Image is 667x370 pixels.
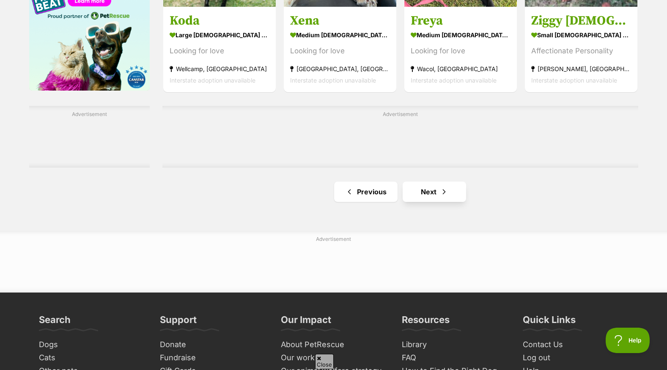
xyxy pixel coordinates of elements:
a: About PetRescue [277,338,390,351]
div: Looking for love [170,45,269,57]
strong: [PERSON_NAME], [GEOGRAPHIC_DATA] [531,63,631,75]
a: Koda large [DEMOGRAPHIC_DATA] Dog Looking for love Wellcamp, [GEOGRAPHIC_DATA] Interstate adoptio... [163,6,276,92]
a: Dogs [36,338,148,351]
a: Our work [277,351,390,364]
iframe: Help Scout Beacon - Open [606,328,650,353]
strong: small [DEMOGRAPHIC_DATA] Dog [531,29,631,41]
h3: Our Impact [281,314,331,331]
strong: [GEOGRAPHIC_DATA], [GEOGRAPHIC_DATA] [290,63,390,75]
h3: Quick Links [523,314,576,331]
strong: Wacol, [GEOGRAPHIC_DATA] [411,63,511,75]
a: Library [398,338,511,351]
a: Ziggy [DEMOGRAPHIC_DATA] small [DEMOGRAPHIC_DATA] Dog Affectionate Personality [PERSON_NAME], [GE... [525,6,637,92]
a: FAQ [398,351,511,364]
h3: Ziggy [DEMOGRAPHIC_DATA] [531,13,631,29]
span: Interstate adoption unavailable [531,77,617,84]
a: Next page [403,182,466,202]
a: Previous page [334,182,398,202]
a: Xena medium [DEMOGRAPHIC_DATA] Dog Looking for love [GEOGRAPHIC_DATA], [GEOGRAPHIC_DATA] Intersta... [284,6,396,92]
a: Fundraise [156,351,269,364]
a: Log out [519,351,632,364]
h3: Koda [170,13,269,29]
strong: large [DEMOGRAPHIC_DATA] Dog [170,29,269,41]
div: Looking for love [290,45,390,57]
div: Affectionate Personality [531,45,631,57]
a: Cats [36,351,148,364]
span: Close [315,354,334,369]
h3: Support [160,314,197,331]
nav: Pagination [162,182,638,202]
h3: Search [39,314,71,331]
span: Interstate adoption unavailable [411,77,497,84]
h3: Freya [411,13,511,29]
h3: Resources [402,314,450,331]
h3: Xena [290,13,390,29]
strong: Wellcamp, [GEOGRAPHIC_DATA] [170,63,269,75]
strong: medium [DEMOGRAPHIC_DATA] Dog [290,29,390,41]
div: Advertisement [29,106,150,168]
div: Advertisement [162,106,638,168]
div: Looking for love [411,45,511,57]
span: Interstate adoption unavailable [290,77,376,84]
a: Contact Us [519,338,632,351]
a: Freya medium [DEMOGRAPHIC_DATA] Dog Looking for love Wacol, [GEOGRAPHIC_DATA] Interstate adoption... [404,6,517,92]
a: Donate [156,338,269,351]
span: Interstate adoption unavailable [170,77,255,84]
strong: medium [DEMOGRAPHIC_DATA] Dog [411,29,511,41]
